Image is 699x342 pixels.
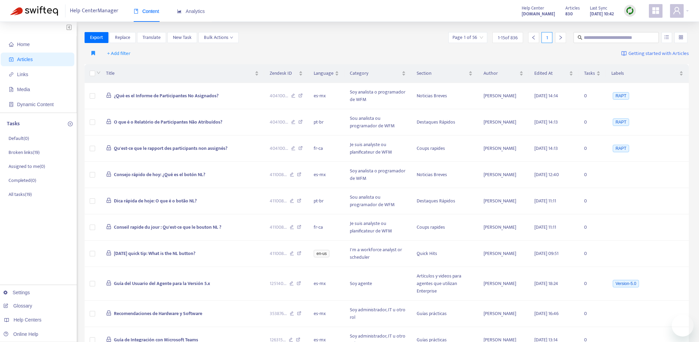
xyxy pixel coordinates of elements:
span: 404100 ... [270,92,288,100]
td: es-mx [308,83,344,109]
td: Artículos y videos para agentes que utilizan Enterprise [411,267,478,301]
span: home [9,42,14,47]
button: + Add filter [102,48,136,59]
td: Noticias Breves [411,83,478,109]
span: [DATE] 14:14 [534,92,558,100]
td: [PERSON_NAME] [478,162,529,188]
span: New Task [173,34,192,41]
span: lock [106,92,111,98]
span: Dynamic Content [17,102,54,107]
td: [PERSON_NAME] [478,188,529,214]
td: Noticias Breves [411,162,478,188]
span: RAPT [613,145,629,152]
span: 404100 ... [270,145,288,152]
span: 353876 ... [270,310,287,317]
td: Soy analista o programador de WFM [344,162,411,188]
span: appstore [652,6,660,15]
p: Default ( 0 ) [9,135,29,142]
td: 0 [579,109,606,136]
p: Broken links ( 19 ) [9,149,40,156]
span: [DATE] 14:13 [534,118,558,126]
th: Labels [606,64,689,83]
span: en-us [314,250,329,257]
img: image-link [621,51,627,56]
span: Guía del Usuario del Agente para la Versión 5.x [114,280,210,287]
th: Section [411,64,478,83]
button: Replace [109,32,136,43]
a: Settings [3,290,30,295]
td: Destaques Rápidos [411,188,478,214]
td: [PERSON_NAME] [478,241,529,267]
button: New Task [167,32,197,43]
span: plus-circle [68,122,73,126]
span: [DATE] 09:51 [534,250,559,257]
span: [DATE] 16:46 [534,310,559,317]
span: lock [106,224,111,229]
span: Media [17,87,30,92]
td: es-mx [308,267,344,301]
a: Glossary [3,303,32,309]
td: 0 [579,241,606,267]
td: Guías prácticas [411,301,478,327]
td: 0 [579,136,606,162]
p: Assigned to me ( 0 ) [9,163,45,170]
th: Author [478,64,529,83]
td: Soy analista o programador de WFM [344,83,411,109]
p: All tasks ( 19 ) [9,191,32,198]
td: [PERSON_NAME] [478,83,529,109]
span: Home [17,42,30,47]
span: + Add filter [107,49,131,58]
a: Online Help [3,331,38,337]
span: Title [106,70,253,77]
span: Qu'est-ce que le rapport des participants non assignés? [114,144,227,152]
span: lock [106,310,111,316]
td: [PERSON_NAME] [478,301,529,327]
span: Help Center [522,4,544,12]
span: O que é o Relatório de Participantes Não Atribuídos? [114,118,222,126]
span: Language [314,70,333,77]
span: 1 - 15 of 836 [498,34,518,41]
td: fr-ca [308,214,344,241]
td: es-mx [308,301,344,327]
span: Author [484,70,518,77]
span: Recomendaciones de Hardware y Software [114,310,202,317]
strong: [DATE] 10:42 [590,10,614,18]
span: Dica rápida de hoje: O que é o botão NL? [114,197,197,205]
td: 0 [579,301,606,327]
span: Section [417,70,467,77]
span: Export [90,34,103,41]
span: Analytics [177,9,205,14]
td: es-mx [308,162,344,188]
span: Edited At [534,70,568,77]
p: Tasks [7,120,20,128]
span: Tasks [584,70,595,77]
button: unordered-list [661,32,672,43]
span: 125140 ... [270,280,286,287]
span: down [96,71,101,75]
td: Je suis analyste ou planificateur de WFM [344,214,411,241]
th: Title [101,64,264,83]
span: unordered-list [664,35,669,40]
a: Getting started with Articles [621,48,689,59]
span: lock [106,337,111,342]
span: [DATE] quick tip: What is the NL button? [114,250,195,257]
a: [DOMAIN_NAME] [522,10,555,18]
button: Bulk Actionsdown [198,32,239,43]
span: down [230,36,233,39]
span: left [531,35,536,40]
span: Help Center Manager [70,4,118,17]
span: lock [106,145,111,151]
strong: 830 [565,10,573,18]
td: Soy administrador, IT u otro rol [344,301,411,327]
span: 411008 ... [270,197,287,205]
div: 1 [541,32,552,43]
th: Category [344,64,411,83]
span: Version-5.0 [613,280,639,287]
td: 0 [579,162,606,188]
td: 0 [579,188,606,214]
span: Zendesk ID [270,70,298,77]
span: Labels [611,70,678,77]
img: Swifteq [10,6,58,16]
span: user [673,6,681,15]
